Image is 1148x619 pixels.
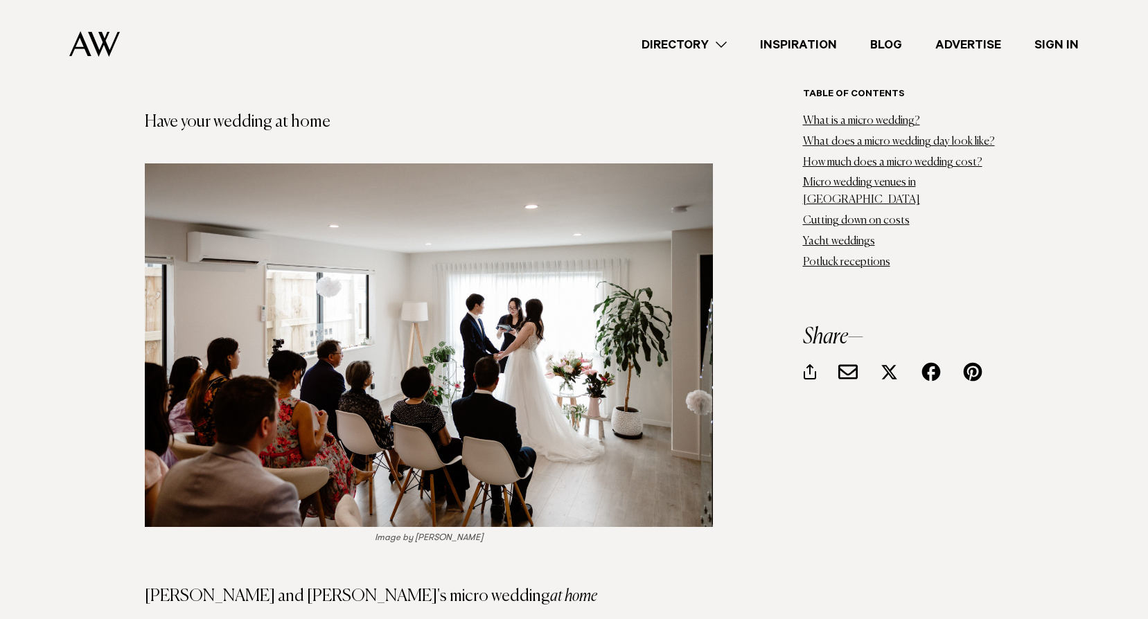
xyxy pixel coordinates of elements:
a: Micro wedding venues in [GEOGRAPHIC_DATA] [803,178,920,206]
img: Auckland Weddings Logo [69,31,120,57]
a: Inspiration [743,35,854,54]
h6: Table of contents [803,89,1004,102]
a: Potluck receptions [803,257,890,268]
h3: Share [803,327,1004,349]
em: Image by [PERSON_NAME] [375,533,483,542]
h4: [PERSON_NAME] and [PERSON_NAME]'s micro wedding [145,588,713,604]
a: Yacht weddings [803,236,875,247]
a: What is a micro wedding? [803,116,920,127]
a: Blog [854,35,919,54]
h4: Have your wedding at home [145,114,713,130]
a: Sign In [1018,35,1095,54]
a: Cutting down on costs [803,215,910,226]
a: Advertise [919,35,1018,54]
a: What does a micro wedding day look like? [803,136,995,147]
em: at home [550,588,597,604]
a: Directory [625,35,743,54]
a: How much does a micro wedding cost? [803,157,982,168]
